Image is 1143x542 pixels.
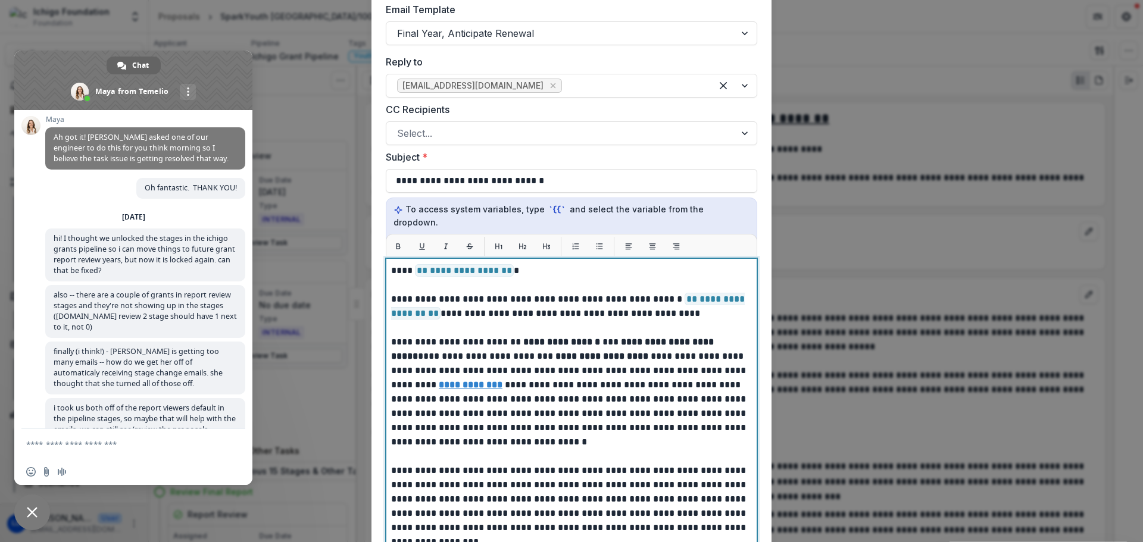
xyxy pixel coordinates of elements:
button: List [590,237,609,256]
span: Chat [132,57,149,74]
button: H3 [537,237,556,256]
button: Underline [413,237,432,256]
label: Subject [386,150,750,164]
button: H1 [489,237,508,256]
button: H2 [513,237,532,256]
textarea: Compose your message... [26,439,214,450]
button: Italic [436,237,455,256]
div: Remove laurel@collabstrategies.com [547,80,559,92]
button: Align center [643,237,662,256]
span: Ah got it! [PERSON_NAME] asked one of our engineer to do this for you think morning so I believe ... [54,132,229,164]
div: More channels [180,84,196,100]
div: Close chat [14,494,50,530]
span: Oh fantastic. THANK YOU! [145,183,237,193]
div: [DATE] [122,214,145,221]
span: i took us both off of the report viewers default in the pipeline stages, so maybe that will help ... [54,403,236,445]
button: Bold [389,237,408,256]
p: To access system variables, type and select the variable from the dropdown. [394,203,749,228]
label: CC Recipients [386,102,750,117]
code: `{{` [547,203,567,216]
label: Reply to [386,55,750,69]
span: Insert an emoji [26,467,36,477]
button: Strikethrough [460,237,479,256]
span: Maya [45,115,245,124]
label: Email Template [386,2,750,17]
span: Send a file [42,467,51,477]
button: Align left [619,237,638,256]
div: Clear selected options [714,76,733,95]
span: [EMAIL_ADDRESS][DOMAIN_NAME] [402,81,544,91]
span: hi! I thought we unlocked the stages in the ichigo grants pipeline so i can move things to future... [54,233,235,275]
div: Chat [107,57,161,74]
button: List [566,237,585,256]
span: finally (i think!) - [PERSON_NAME] is getting too many emails -- how do we get her off of automat... [54,346,223,389]
span: also -- there are a couple of grants in report review stages and they're not showing up in the st... [54,290,237,332]
span: Audio message [57,467,67,477]
button: Align right [667,237,686,256]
